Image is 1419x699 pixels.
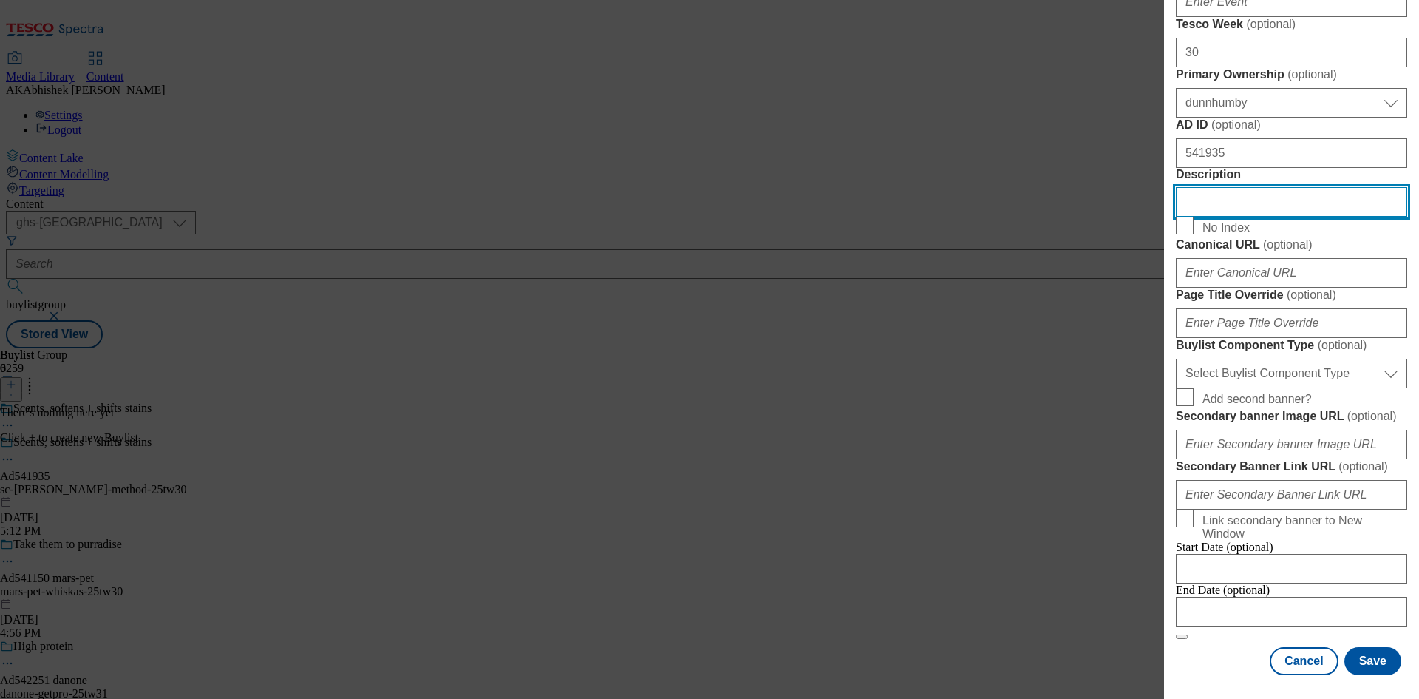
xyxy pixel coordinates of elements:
[1176,67,1407,82] label: Primary Ownership
[1176,541,1273,553] span: Start Date (optional)
[1270,647,1338,675] button: Cancel
[1176,187,1407,217] input: Enter Description
[1176,480,1407,510] input: Enter Secondary Banner Link URL
[1246,18,1296,30] span: ( optional )
[1347,410,1397,422] span: ( optional )
[1202,514,1401,541] span: Link secondary banner to New Window
[1344,647,1401,675] button: Save
[1263,238,1313,251] span: ( optional )
[1176,308,1407,338] input: Enter Page Title Override
[1176,168,1407,181] label: Description
[1287,288,1336,301] span: ( optional )
[1176,459,1407,474] label: Secondary Banner Link URL
[1176,430,1407,459] input: Enter Secondary banner Image URL
[1176,584,1270,596] span: End Date (optional)
[1176,118,1407,132] label: AD ID
[1176,597,1407,627] input: Enter Date
[1176,409,1407,424] label: Secondary banner Image URL
[1176,258,1407,288] input: Enter Canonical URL
[1202,393,1312,406] span: Add second banner?
[1176,138,1407,168] input: Enter AD ID
[1176,288,1407,303] label: Page Title Override
[1176,554,1407,584] input: Enter Date
[1211,118,1261,131] span: ( optional )
[1176,17,1407,32] label: Tesco Week
[1176,38,1407,67] input: Enter Tesco Week
[1318,339,1367,351] span: ( optional )
[1338,460,1388,473] span: ( optional )
[1202,221,1250,234] span: No Index
[1176,338,1407,353] label: Buylist Component Type
[1287,68,1337,81] span: ( optional )
[1176,237,1407,252] label: Canonical URL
